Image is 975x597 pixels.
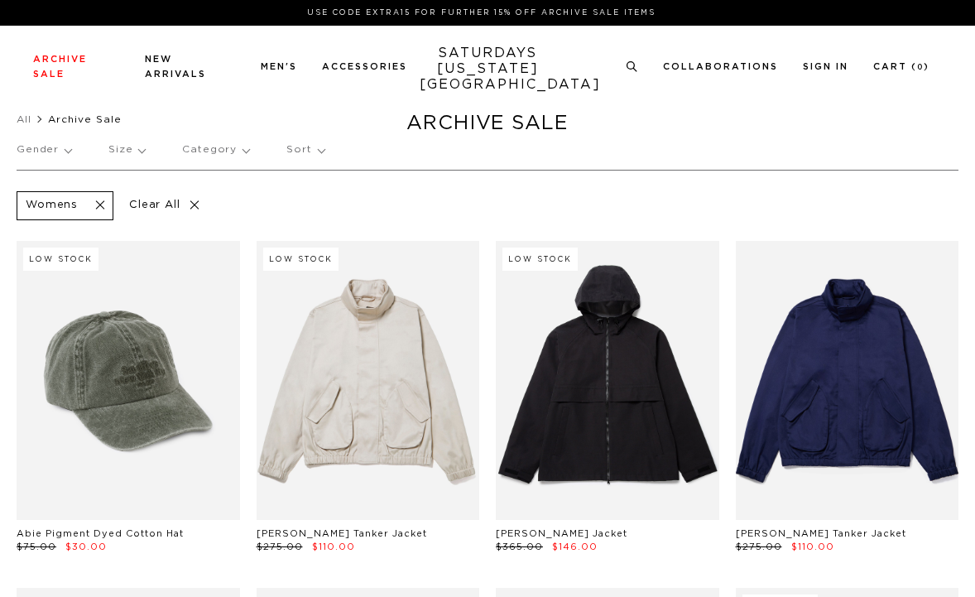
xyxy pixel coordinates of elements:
div: Low Stock [502,248,578,271]
a: Archive Sale [33,55,87,79]
div: Low Stock [263,248,339,271]
a: Sign In [803,62,848,71]
p: Gender [17,131,71,169]
small: 0 [917,64,924,71]
a: Cart (0) [873,62,929,71]
span: $275.00 [736,542,782,551]
a: Collaborations [663,62,778,71]
a: Men's [261,62,297,71]
p: Sort [286,131,324,169]
div: Low Stock [23,248,98,271]
span: Archive Sale [48,114,122,124]
span: $75.00 [17,542,56,551]
p: Category [182,131,249,169]
p: Womens [26,199,78,213]
p: Clear All [122,191,207,220]
a: Accessories [322,62,407,71]
a: [PERSON_NAME] Jacket [496,529,627,538]
a: Abie Pigment Dyed Cotton Hat [17,529,184,538]
a: New Arrivals [145,55,206,79]
a: [PERSON_NAME] Tanker Jacket [736,529,906,538]
span: $110.00 [312,542,355,551]
span: $30.00 [65,542,107,551]
span: $365.00 [496,542,543,551]
span: $146.00 [552,542,598,551]
p: Size [108,131,145,169]
span: $110.00 [791,542,834,551]
p: Use Code EXTRA15 for Further 15% Off Archive Sale Items [40,7,923,19]
a: All [17,114,31,124]
a: [PERSON_NAME] Tanker Jacket [257,529,427,538]
a: SATURDAYS[US_STATE][GEOGRAPHIC_DATA] [420,46,556,93]
span: $275.00 [257,542,303,551]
